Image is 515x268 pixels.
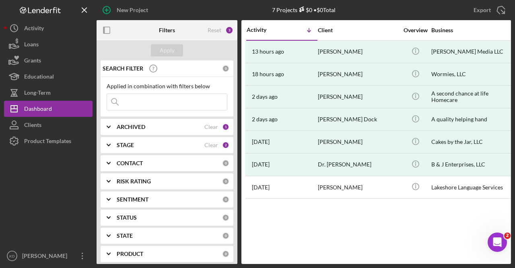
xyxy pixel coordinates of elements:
div: Loans [24,36,39,54]
div: [PERSON_NAME] [318,131,398,153]
button: Dashboard [4,101,93,117]
div: Business [431,27,512,33]
button: Loans [4,36,93,52]
button: Clients [4,117,93,133]
button: KD[PERSON_NAME] [4,248,93,264]
div: Dashboard [24,101,52,119]
div: A second chance at life Homecare [431,86,512,108]
div: 0 [222,232,229,239]
div: 7 Projects • $0 Total [272,6,336,13]
button: Long-Term [4,85,93,101]
div: Clear [204,142,218,148]
div: New Project [117,2,148,18]
button: Educational [4,69,93,85]
div: [PERSON_NAME] Media LLC [431,41,512,62]
button: Activity [4,20,93,36]
b: Filters [159,27,175,33]
button: Grants [4,52,93,69]
span: 2 [504,233,511,239]
div: Export [474,2,491,18]
div: 1 [222,123,229,131]
div: Activity [247,27,282,33]
div: Lakeshore Language Services [431,177,512,198]
div: Client [318,27,398,33]
div: [PERSON_NAME] [318,177,398,198]
div: Wormies, LLC [431,64,512,85]
div: Clear [204,124,218,130]
div: 0 [222,214,229,221]
div: Activity [24,20,44,38]
div: Product Templates [24,133,71,151]
div: Long-Term [24,85,51,103]
time: 2025-10-03 14:05 [252,161,270,168]
div: B & J Enterprises, LLC [431,154,512,175]
b: RISK RATING [117,178,151,185]
b: STAGE [117,142,134,148]
time: 2025-10-07 20:41 [252,71,284,77]
b: CONTACT [117,160,143,166]
time: 2025-10-08 01:30 [252,48,284,55]
button: Apply [151,44,183,56]
time: 2025-10-03 14:55 [252,139,270,145]
div: [PERSON_NAME] [20,248,72,266]
div: Educational [24,69,54,87]
time: 2025-10-06 18:16 [252,116,278,123]
div: 0 [222,178,229,185]
div: A quality helping hand [431,109,512,130]
div: [PERSON_NAME] [318,86,398,108]
iframe: Intercom live chat [488,233,507,252]
b: STATUS [117,214,137,221]
div: 0 [222,196,229,203]
button: Product Templates [4,133,93,149]
div: 2 [222,141,229,149]
div: Overview [400,27,431,33]
div: [PERSON_NAME] [318,41,398,62]
div: Cakes by the Jar, LLC [431,131,512,153]
div: Grants [24,52,41,71]
time: 2025-10-07 01:36 [252,93,278,100]
div: Dr. [PERSON_NAME] [318,154,398,175]
div: Apply [160,44,175,56]
time: 2025-08-16 03:52 [252,184,270,191]
b: ARCHIVED [117,124,145,130]
div: Clients [24,117,41,135]
div: 0 [222,250,229,258]
div: 0 [222,160,229,167]
div: 0 [222,65,229,72]
b: PRODUCT [117,251,143,257]
div: [PERSON_NAME] Dock [318,109,398,130]
b: STATE [117,233,133,239]
div: 3 [225,26,233,34]
button: Export [466,2,511,18]
div: $0 [297,6,312,13]
text: KD [9,254,14,258]
b: SEARCH FILTER [103,65,143,72]
div: [PERSON_NAME] [318,64,398,85]
div: Applied in combination with filters below [107,83,227,89]
div: Reset [208,27,221,33]
b: SENTIMENT [117,196,148,203]
button: New Project [97,2,156,18]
